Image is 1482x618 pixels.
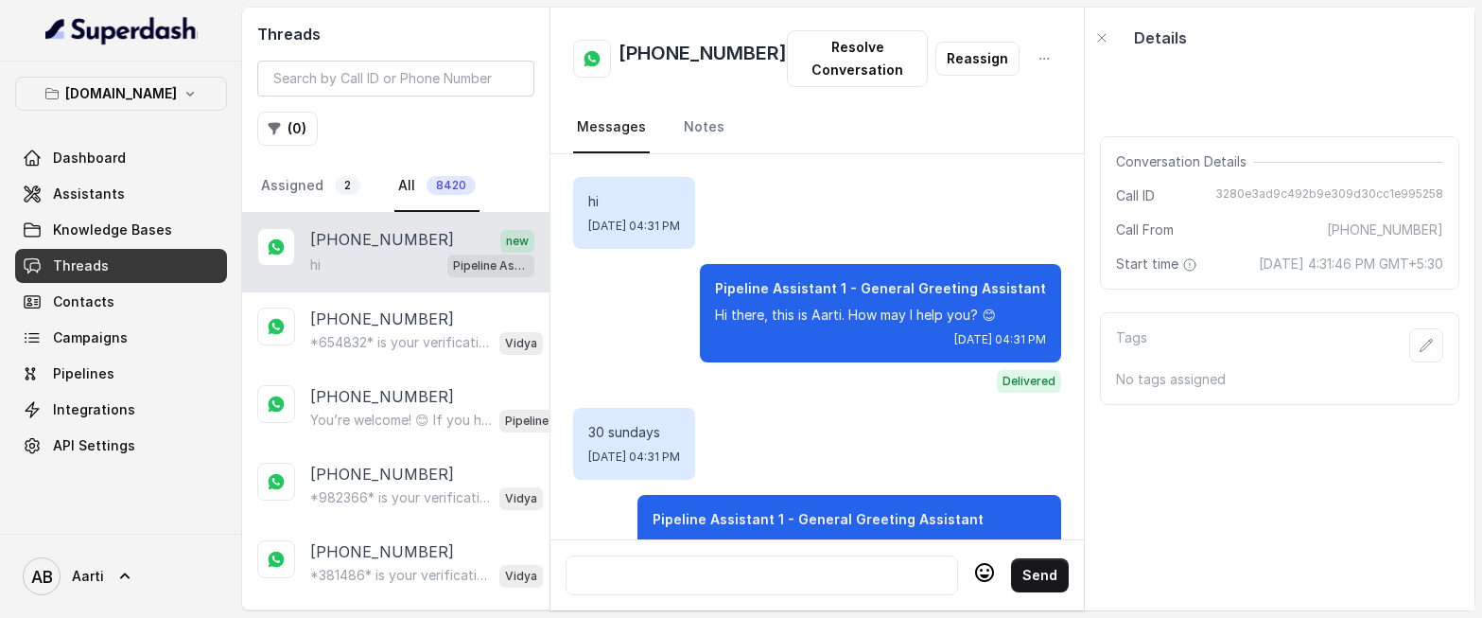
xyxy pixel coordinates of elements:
[257,61,534,97] input: Search by Call ID or Phone Number
[257,161,534,212] nav: Tabs
[310,540,454,563] p: [PHONE_NUMBER]
[310,333,492,352] p: *654832* is your verification code. For your security, do not share this code.
[53,400,135,419] span: Integrations
[588,192,680,211] p: hi
[53,221,172,239] span: Knowledge Bases
[1215,186,1443,205] span: 3280e3ad9c492b9e309d30cc1e995258
[1259,255,1443,274] span: [DATE] 4:31:46 PM GMT+5:30
[53,328,128,347] span: Campaigns
[505,334,537,353] p: Vidya
[573,102,650,153] a: Messages
[257,161,364,212] a: Assigned2
[53,185,125,203] span: Assistants
[653,537,1046,612] p: Hey! Could you please share the full name of the plan or membership you have? For example, is it ...
[257,112,318,146] button: (0)
[31,567,53,587] text: AB
[15,77,227,111] button: [DOMAIN_NAME]
[954,332,1046,347] span: [DATE] 04:31 PM
[53,364,114,383] span: Pipelines
[505,489,537,508] p: Vidya
[15,357,227,391] a: Pipelines
[15,141,227,175] a: Dashboard
[257,23,534,45] h2: Threads
[15,285,227,319] a: Contacts
[715,306,1046,325] p: Hi there, this is Aarti. How may I help you? 😊
[53,436,135,455] span: API Settings
[1116,152,1254,171] span: Conversation Details
[653,510,1046,529] p: Pipeline Assistant 1 - General Greeting Assistant
[53,256,109,275] span: Threads
[619,40,787,78] h2: [PHONE_NUMBER]
[997,370,1061,393] span: Delivered
[787,30,929,87] button: Resolve Conversation
[45,15,198,45] img: light.svg
[310,385,454,408] p: [PHONE_NUMBER]
[72,567,104,586] span: Aarti
[53,149,126,168] span: Dashboard
[15,550,227,603] a: Aarti
[505,412,581,431] p: Pipeline Assistant 1 - General Greeting Assistant
[573,102,1062,153] nav: Tabs
[453,256,529,275] p: Pipeline Assistant 1 - General Greeting Assistant
[1116,370,1443,389] p: No tags assigned
[935,42,1020,76] button: Reassign
[1011,558,1069,592] button: Send
[310,228,454,253] p: [PHONE_NUMBER]
[1116,221,1174,239] span: Call From
[15,393,227,427] a: Integrations
[394,161,479,212] a: All8420
[15,249,227,283] a: Threads
[15,321,227,355] a: Campaigns
[310,256,321,274] p: hi
[1134,26,1187,49] p: Details
[65,82,177,105] p: [DOMAIN_NAME]
[588,423,680,442] p: 30 sundays
[588,450,680,465] span: [DATE] 04:31 PM
[427,176,476,195] span: 8420
[335,176,360,195] span: 2
[1116,328,1147,362] p: Tags
[310,411,492,430] p: You’re welcome! 😊 If you have any more questions about your plan or anything else, just ping me h...
[500,230,534,253] span: new
[1116,255,1201,274] span: Start time
[310,463,454,486] p: [PHONE_NUMBER]
[15,429,227,463] a: API Settings
[53,292,114,311] span: Contacts
[310,308,454,330] p: [PHONE_NUMBER]
[588,219,680,234] span: [DATE] 04:31 PM
[505,567,537,586] p: Vidya
[310,488,492,507] p: *982366* is your verification code. For your security, do not share this code.
[1116,186,1155,205] span: Call ID
[715,279,1046,298] p: Pipeline Assistant 1 - General Greeting Assistant
[15,177,227,211] a: Assistants
[1327,221,1443,239] span: [PHONE_NUMBER]
[310,566,492,585] p: *381486* is your verification code. For your security, do not share this code.
[15,213,227,247] a: Knowledge Bases
[680,102,728,153] a: Notes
